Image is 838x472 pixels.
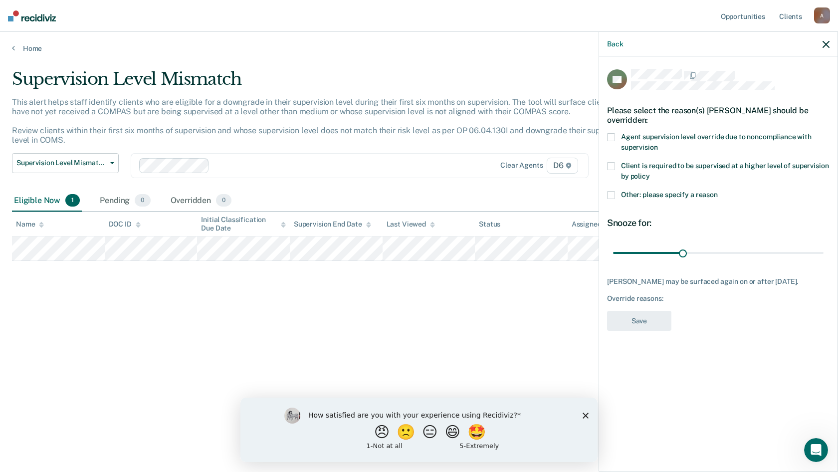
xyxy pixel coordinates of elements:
[135,194,150,207] span: 0
[12,190,82,212] div: Eligible Now
[387,220,435,229] div: Last Viewed
[109,220,141,229] div: DOC ID
[607,40,623,48] button: Back
[12,69,640,97] div: Supervision Level Mismatch
[607,218,830,229] div: Snooze for:
[547,158,578,174] span: D6
[500,161,543,170] div: Clear agents
[65,194,80,207] span: 1
[201,216,286,233] div: Initial Classification Due Date
[572,220,619,229] div: Assigned to
[169,190,234,212] div: Overridden
[814,7,830,23] div: A
[98,190,152,212] div: Pending
[607,277,830,286] div: [PERSON_NAME] may be surfaced again on or after [DATE].
[607,311,671,331] button: Save
[621,133,812,151] span: Agent supervision level override due to noncompliance with supervision
[16,220,44,229] div: Name
[8,10,56,21] img: Recidiviz
[607,294,830,303] div: Override reasons:
[621,191,718,199] span: Other: please specify a reason
[479,220,500,229] div: Status
[216,194,231,207] span: 0
[240,398,598,462] iframe: Survey by Kim from Recidiviz
[607,98,830,133] div: Please select the reason(s) [PERSON_NAME] should be overridden:
[12,44,826,53] a: Home
[804,438,828,462] iframe: Intercom live chat
[294,220,371,229] div: Supervision End Date
[12,97,628,145] p: This alert helps staff identify clients who are eligible for a downgrade in their supervision lev...
[16,159,106,167] span: Supervision Level Mismatch
[621,162,829,180] span: Client is required to be supervised at a higher level of supervision by policy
